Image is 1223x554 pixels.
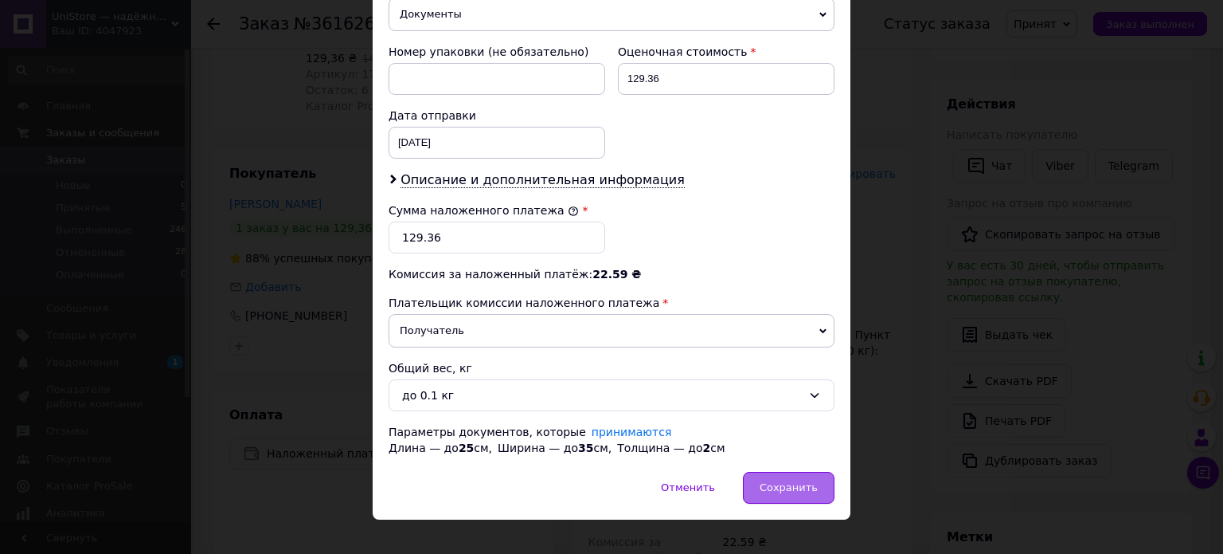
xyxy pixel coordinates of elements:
span: 2 [702,442,710,454]
div: Дата отправки [389,108,605,124]
div: Номер упаковки (не обязательно) [389,44,605,60]
a: принимаются [592,426,672,438]
div: Комиссия за наложенный платёж: [389,266,834,282]
span: 35 [578,442,593,454]
div: Общий вес, кг [389,360,834,376]
span: Получатель [389,314,834,348]
span: Сохранить [760,481,818,493]
div: Оценочная стоимость [618,44,834,60]
span: Описание и дополнительная информация [401,172,685,188]
span: Отменить [661,481,715,493]
span: Плательщик комиссии наложенного платежа [389,297,659,309]
label: Сумма наложенного платежа [389,204,579,217]
div: до 0.1 кг [402,387,802,404]
span: 22.59 ₴ [592,268,641,281]
div: Параметры документов, которые Длина — до см, Ширина — до см, Толщина — до см [389,424,834,456]
span: 25 [459,442,474,454]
